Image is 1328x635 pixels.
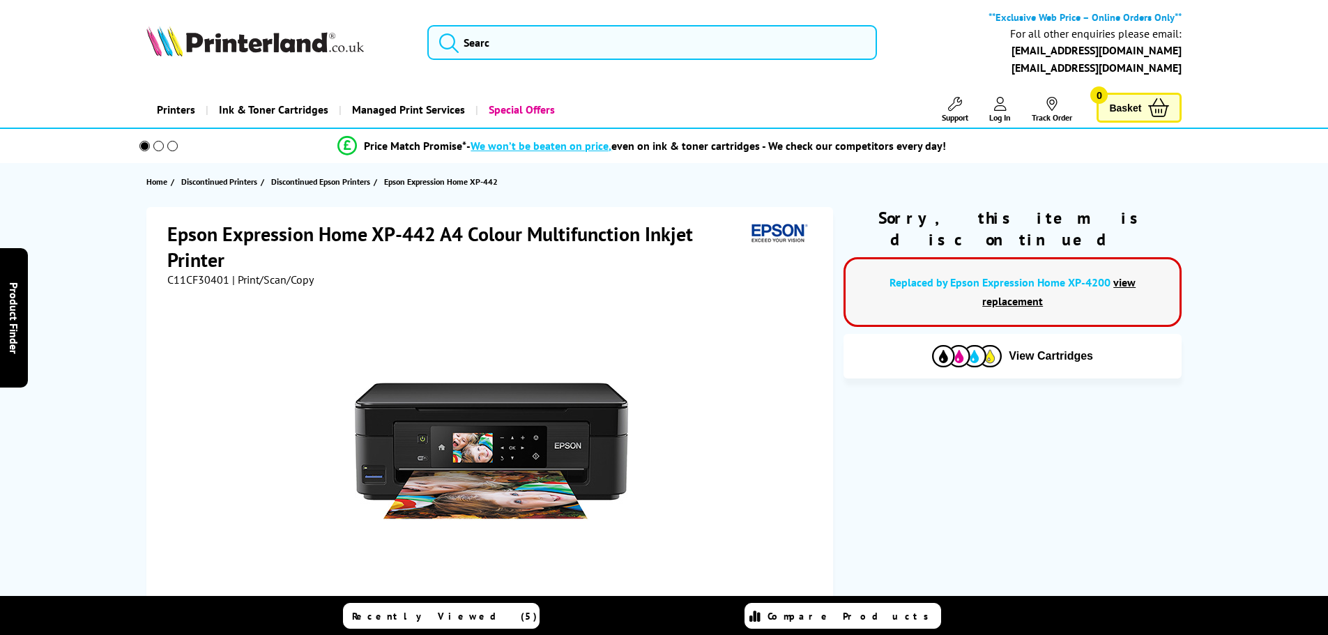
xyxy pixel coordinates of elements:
[206,92,339,128] a: Ink & Toner Cartridges
[1009,350,1093,362] span: View Cartridges
[1090,86,1108,104] span: 0
[471,139,611,153] span: We won’t be beaten on price,
[768,610,936,622] span: Compare Products
[364,139,466,153] span: Price Match Promise*
[1032,97,1072,123] a: Track Order
[146,26,364,56] img: Printerland Logo
[339,92,475,128] a: Managed Print Services
[942,97,968,123] a: Support
[890,275,1111,289] a: Replaced by Epson Expression Home XP-4200
[1010,27,1182,40] div: For all other enquiries please email:
[1012,61,1182,75] a: [EMAIL_ADDRESS][DOMAIN_NAME]
[1012,43,1182,57] a: [EMAIL_ADDRESS][DOMAIN_NAME]
[854,344,1171,367] button: View Cartridges
[167,273,229,286] span: C11CF30401
[384,176,498,187] span: Epson Expression Home XP-442
[989,10,1182,24] b: **Exclusive Web Price – Online Orders Only**
[146,174,167,189] span: Home
[232,273,314,286] span: | Print/Scan/Copy
[1097,93,1182,123] a: Basket 0
[942,112,968,123] span: Support
[745,603,941,629] a: Compare Products
[427,25,877,60] input: Searc
[181,174,261,189] a: Discontinued Printers
[114,134,1171,158] li: modal_Promise
[343,603,540,629] a: Recently Viewed (5)
[181,174,257,189] span: Discontinued Printers
[932,345,1002,367] img: Cartridges
[219,92,328,128] span: Ink & Toner Cartridges
[466,139,946,153] div: - even on ink & toner cartridges - We check our competitors every day!
[989,97,1011,123] a: Log In
[746,221,810,247] img: Epson
[475,92,565,128] a: Special Offers
[146,92,206,128] a: Printers
[146,26,411,59] a: Printerland Logo
[271,174,370,189] span: Discontinued Epson Printers
[167,221,746,273] h1: Epson Expression Home XP-442 A4 Colour Multifunction Inkjet Printer
[352,610,537,622] span: Recently Viewed (5)
[271,174,374,189] a: Discontinued Epson Printers
[7,282,21,353] span: Product Finder
[989,112,1011,123] span: Log In
[146,174,171,189] a: Home
[1109,98,1141,117] span: Basket
[355,314,628,588] img: Epson Expression Home XP-442
[844,207,1182,250] div: Sorry, this item is discontinued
